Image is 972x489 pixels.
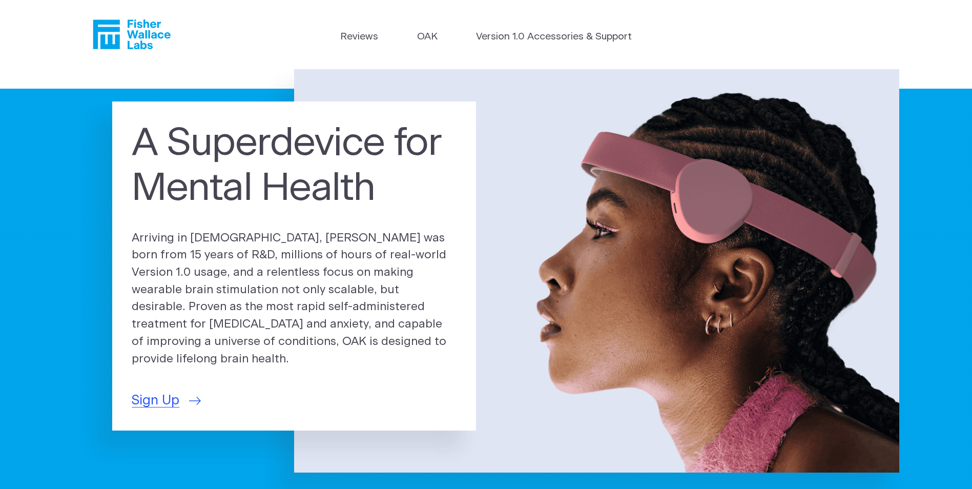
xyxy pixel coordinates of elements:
h1: A Superdevice for Mental Health [132,121,457,211]
a: OAK [417,30,438,45]
a: Fisher Wallace [93,19,171,49]
a: Reviews [340,30,378,45]
span: Sign Up [132,391,179,411]
p: Arriving in [DEMOGRAPHIC_DATA], [PERSON_NAME] was born from 15 years of R&D, millions of hours of... [132,230,457,368]
a: Version 1.0 Accessories & Support [476,30,632,45]
a: Sign Up [132,391,201,411]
